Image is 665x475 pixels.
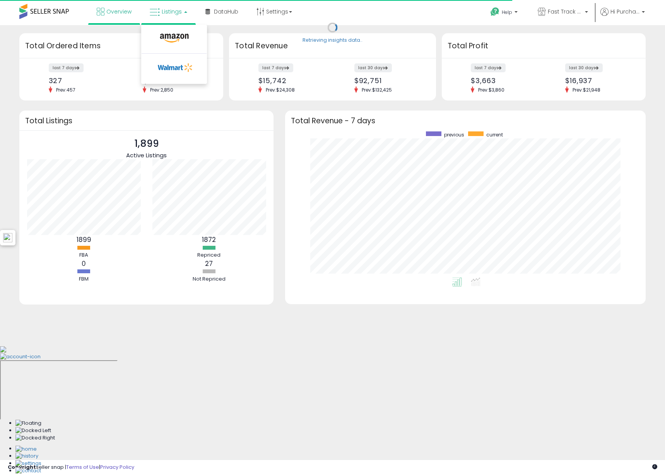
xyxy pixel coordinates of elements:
[258,63,293,72] label: last 7 days
[484,1,525,25] a: Help
[291,118,640,124] h3: Total Revenue - 7 days
[146,87,177,93] span: Prev: 2,850
[262,87,299,93] span: Prev: $24,308
[600,8,645,25] a: Hi Purchase
[444,131,464,138] span: previous
[52,87,79,93] span: Prev: 457
[610,8,639,15] span: Hi Purchase
[186,276,232,283] div: Not Repriced
[25,41,217,51] h3: Total Ordered Items
[15,453,38,460] img: History
[448,41,640,51] h3: Total Profit
[15,420,41,427] img: Floating
[548,8,583,15] span: Fast Track FBA
[490,7,500,17] i: Get Help
[61,276,107,283] div: FBM
[471,77,538,85] div: $3,663
[3,233,12,242] img: icon48.png
[474,87,508,93] span: Prev: $3,860
[258,77,327,85] div: $15,742
[15,460,41,467] img: Settings
[143,77,210,85] div: 1,818
[15,446,37,453] img: Home
[354,63,392,72] label: last 30 days
[162,8,182,15] span: Listings
[106,8,132,15] span: Overview
[569,87,604,93] span: Prev: $21,948
[126,136,167,151] p: 1,899
[205,259,213,268] b: 27
[61,252,107,259] div: FBA
[15,434,55,442] img: Docked Right
[82,259,86,268] b: 0
[235,41,430,51] h3: Total Revenue
[15,467,41,475] img: Contact
[214,8,238,15] span: DataHub
[186,252,232,259] div: Repriced
[49,63,84,72] label: last 7 days
[486,131,503,138] span: current
[126,151,167,159] span: Active Listings
[358,87,396,93] span: Prev: $132,425
[565,63,603,72] label: last 30 days
[471,63,506,72] label: last 7 days
[303,37,362,44] div: Retrieving insights data..
[565,77,632,85] div: $16,937
[354,77,422,85] div: $92,751
[15,427,51,434] img: Docked Left
[502,9,512,15] span: Help
[49,77,116,85] div: 327
[25,118,268,124] h3: Total Listings
[77,235,91,244] b: 1899
[202,235,216,244] b: 1872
